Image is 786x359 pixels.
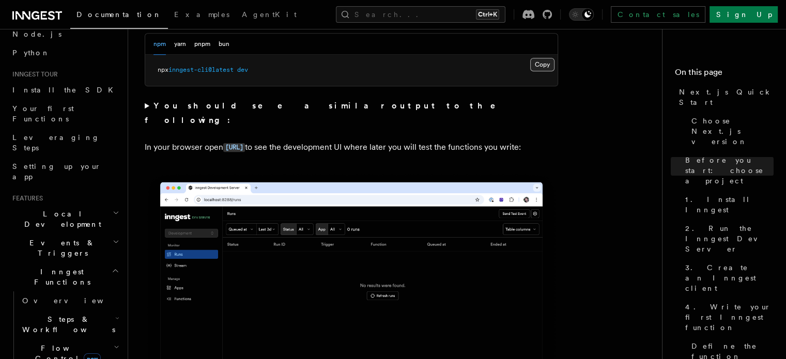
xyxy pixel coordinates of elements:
span: 3. Create an Inngest client [685,262,774,293]
button: Inngest Functions [8,262,121,291]
button: Steps & Workflows [18,310,121,339]
span: dev [237,66,248,73]
span: inngest-cli@latest [168,66,234,73]
a: Contact sales [611,6,705,23]
a: Install the SDK [8,81,121,99]
button: bun [219,34,229,55]
span: Documentation [76,10,162,19]
h4: On this page [675,66,774,83]
code: [URL] [223,143,245,152]
a: Next.js Quick Start [675,83,774,112]
strong: You should see a similar output to the following: [145,101,510,125]
a: Leveraging Steps [8,128,121,157]
span: Choose Next.js version [691,116,774,147]
span: Inngest Functions [8,267,112,287]
span: 2. Run the Inngest Dev Server [685,223,774,254]
span: Python [12,49,50,57]
button: yarn [174,34,186,55]
span: Setting up your app [12,162,101,181]
span: Local Development [8,209,113,229]
span: Node.js [12,30,61,38]
span: Before you start: choose a project [685,155,774,186]
span: Install the SDK [12,86,119,94]
span: Leveraging Steps [12,133,100,152]
a: Documentation [70,3,168,29]
a: 1. Install Inngest [681,190,774,219]
a: Before you start: choose a project [681,151,774,190]
a: [URL] [223,142,245,152]
button: Events & Triggers [8,233,121,262]
span: 4. Write your first Inngest function [685,302,774,333]
a: Sign Up [710,6,778,23]
a: Examples [168,3,236,28]
kbd: Ctrl+K [476,9,499,20]
span: Your first Functions [12,104,74,123]
a: Python [8,43,121,62]
a: 4. Write your first Inngest function [681,298,774,337]
a: Overview [18,291,121,310]
a: 2. Run the Inngest Dev Server [681,219,774,258]
a: 3. Create an Inngest client [681,258,774,298]
button: Copy [530,58,554,71]
a: Choose Next.js version [687,112,774,151]
button: Toggle dark mode [569,8,594,21]
a: Setting up your app [8,157,121,186]
span: Next.js Quick Start [679,87,774,107]
span: 1. Install Inngest [685,194,774,215]
button: Local Development [8,205,121,233]
a: Your first Functions [8,99,121,128]
a: AgentKit [236,3,303,28]
span: Inngest tour [8,70,58,79]
a: Node.js [8,25,121,43]
span: Features [8,194,43,202]
button: Search...Ctrl+K [336,6,505,23]
span: Steps & Workflows [18,314,115,335]
span: Examples [174,10,229,19]
button: npm [153,34,166,55]
summary: You should see a similar output to the following: [145,99,558,128]
span: Overview [22,296,129,305]
span: AgentKit [242,10,297,19]
button: pnpm [194,34,210,55]
span: npx [158,66,168,73]
span: Events & Triggers [8,238,113,258]
p: In your browser open to see the development UI where later you will test the functions you write: [145,140,558,155]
